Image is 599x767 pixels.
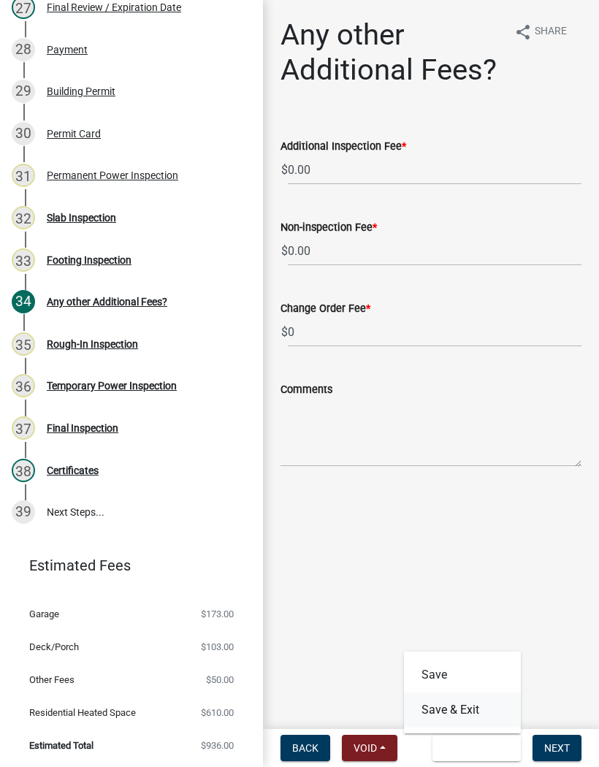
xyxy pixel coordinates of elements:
h1: Any other Additional Fees? [281,18,503,88]
div: Payment [47,45,88,55]
label: Change Order Fee [281,304,370,314]
div: Any other Additional Fees? [47,297,167,307]
div: 37 [12,416,35,440]
div: Final Inspection [47,423,118,433]
div: 28 [12,38,35,61]
span: $936.00 [201,741,234,750]
span: Estimated Total [29,741,94,750]
button: Next [533,735,581,761]
i: share [514,23,532,41]
div: 36 [12,374,35,397]
span: Share [535,23,567,41]
div: Footing Inspection [47,255,131,265]
span: $610.00 [201,708,234,717]
span: Next [544,742,570,754]
button: Back [281,735,330,761]
div: Save & Exit [404,652,521,733]
div: 31 [12,164,35,187]
div: 34 [12,290,35,313]
div: Building Permit [47,86,115,96]
div: 39 [12,500,35,524]
span: Deck/Porch [29,642,79,652]
span: $173.00 [201,609,234,619]
div: Permit Card [47,129,101,139]
span: Residential Heated Space [29,708,136,717]
div: 30 [12,122,35,145]
div: Temporary Power Inspection [47,381,177,391]
span: $103.00 [201,642,234,652]
a: Estimated Fees [12,551,240,580]
button: Save [404,657,521,692]
span: Other Fees [29,675,75,684]
button: Void [342,735,397,761]
div: 38 [12,459,35,482]
div: 35 [12,332,35,356]
button: Save & Exit [404,692,521,728]
div: Slab Inspection [47,213,116,223]
span: $ [281,317,289,347]
button: Save & Exit [432,735,521,761]
label: Comments [281,385,332,395]
span: Save & Exit [444,742,500,754]
div: 29 [12,80,35,103]
span: Void [354,742,377,754]
label: Additional Inspection Fee [281,142,406,152]
span: Garage [29,609,59,619]
span: $ [281,155,289,185]
div: 32 [12,206,35,229]
span: $50.00 [206,675,234,684]
div: Rough-In Inspection [47,339,138,349]
span: $ [281,236,289,266]
div: Final Review / Expiration Date [47,2,181,12]
div: 33 [12,248,35,272]
button: shareShare [503,18,579,46]
div: Permanent Power Inspection [47,170,178,180]
label: Non-inspection Fee [281,223,377,233]
span: Back [292,742,318,754]
div: Certificates [47,465,99,476]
